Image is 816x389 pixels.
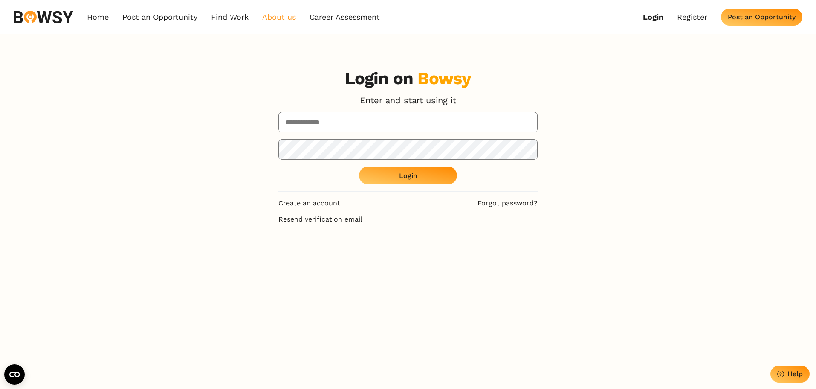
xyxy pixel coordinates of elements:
button: Login [359,167,457,184]
a: Career Assessment [310,12,380,22]
p: Enter and start using it [360,96,456,105]
div: Help [787,370,803,378]
div: Post an Opportunity [728,13,796,21]
a: Resend verification email [278,215,538,224]
a: Login [643,12,663,22]
a: Create an account [278,199,340,208]
h3: Login on [345,68,472,89]
a: Home [87,12,109,22]
img: svg%3e [14,11,73,23]
button: Open CMP widget [4,364,25,385]
button: Help [770,366,810,383]
div: Bowsy [417,68,471,88]
a: Register [677,12,707,22]
button: Post an Opportunity [721,9,802,26]
a: Forgot password? [477,199,538,208]
div: Login [399,172,417,180]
